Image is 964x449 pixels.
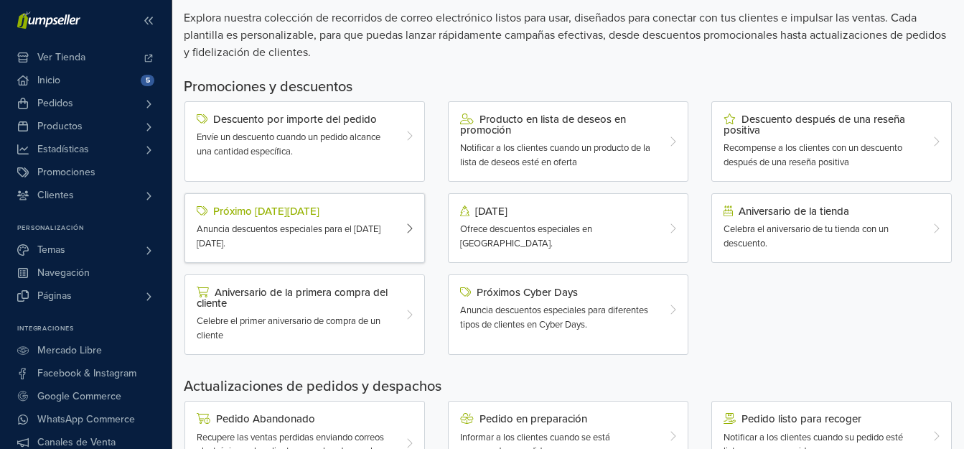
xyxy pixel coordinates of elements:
span: Ver Tienda [37,46,85,69]
div: Pedido en preparación [460,413,656,425]
span: Celebre el primer aniversario de compra de un cliente [197,315,380,341]
p: Integraciones [17,325,172,333]
span: 5 [141,75,154,86]
span: Envíe un descuento cuando un pedido alcance una cantidad específica. [197,131,380,157]
div: Producto en lista de deseos en promoción [460,114,656,136]
span: Estadísticas [37,138,89,161]
span: Mercado Libre [37,339,102,362]
span: Facebook & Instagram [37,362,136,385]
span: Clientes [37,184,74,207]
div: Pedido listo para recoger [724,413,919,425]
div: [DATE] [460,205,656,217]
h5: Actualizaciones de pedidos y despachos [184,378,953,395]
span: Anuncia descuentos especiales para el [DATE][DATE]. [197,223,380,249]
div: Aniversario de la tienda [724,205,919,217]
p: Personalización [17,224,172,233]
span: Pedidos [37,92,73,115]
div: Descuento después de una reseña positiva [724,114,919,136]
div: Pedido Abandonado [197,413,393,425]
div: Próximo [DATE][DATE] [197,205,393,217]
span: Inicio [37,69,60,92]
span: Notificar a los clientes cuando un producto de la lista de deseos esté en oferta [460,142,650,168]
span: Recompense a los clientes con un descuento después de una reseña positiva [724,142,902,168]
span: Ofrece descuentos especiales en [GEOGRAPHIC_DATA]. [460,223,592,249]
div: Aniversario de la primera compra del cliente [197,287,393,309]
span: Páginas [37,284,72,307]
span: Anuncia descuentos especiales para diferentes tipos de clientes en Cyber Days. [460,305,648,330]
h5: Promociones y descuentos [184,78,953,96]
span: Google Commerce [37,385,121,408]
div: Próximos Cyber Days [460,287,656,298]
span: WhatsApp Commerce [37,408,135,431]
span: Explora nuestra colección de recorridos de correo electrónico listos para usar, diseñados para co... [184,9,953,61]
span: Promociones [37,161,95,184]
span: Navegación [37,261,90,284]
div: Descuento por importe del pedido [197,114,393,125]
span: Celebra el aniversario de tu tienda con un descuento. [724,223,889,249]
span: Temas [37,239,65,261]
span: Productos [37,115,83,138]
